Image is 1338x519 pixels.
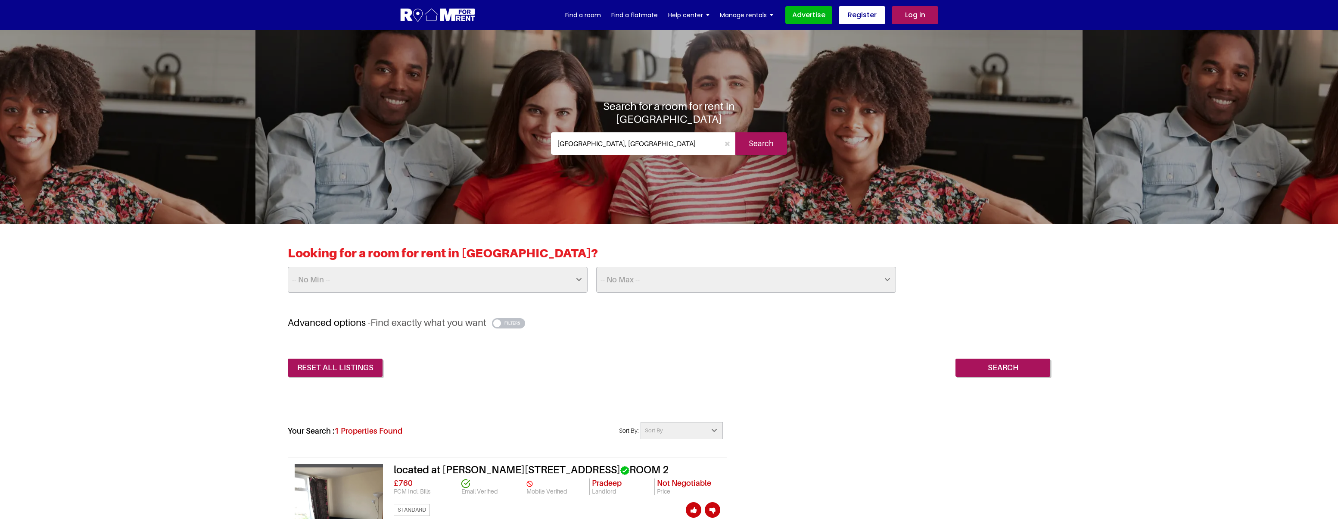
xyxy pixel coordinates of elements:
a: Find a flatmate [611,9,658,22]
p: Landlord [592,488,653,495]
input: Search [955,359,1050,377]
span: Pradeep [592,478,622,488]
label: Sort By: [613,426,641,435]
a: Register [839,6,885,24]
h4: Your Search : [288,422,402,436]
p: Email Verified [461,488,522,495]
p: Price [657,488,718,495]
img: Logo for Room for Rent, featuring a welcoming design with a house icon and modern typography [400,7,476,23]
h3: located at [PERSON_NAME][STREET_ADDRESS] ROOM 2 [394,464,720,476]
a: Manage rentals [720,9,773,22]
p: PCM Incl. Bills [394,488,457,495]
input: Where do you want to live. Search by town or postcode [551,132,719,155]
input: Search [735,132,787,155]
h2: Looking for a room for rent in [GEOGRAPHIC_DATA]? [288,246,1050,267]
h1: Search for a room for rent in [GEOGRAPHIC_DATA] [551,100,787,125]
img: correct [620,466,629,475]
a: reset all listings [288,359,383,377]
span: Not Negotiable [657,478,711,488]
span: 1 Properties Found [334,426,402,435]
span: Standard [394,504,430,516]
a: Help center [668,9,709,22]
span: £760 [394,478,413,488]
span: Find exactly what you want [370,317,486,328]
h3: Advanced options - [288,317,1050,328]
p: Mobile Verified [526,488,587,495]
img: card-verified [461,479,470,488]
a: Find a room [565,9,601,22]
a: Log in [892,6,938,24]
img: card-verified [526,481,533,487]
a: Advertise [785,6,832,24]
